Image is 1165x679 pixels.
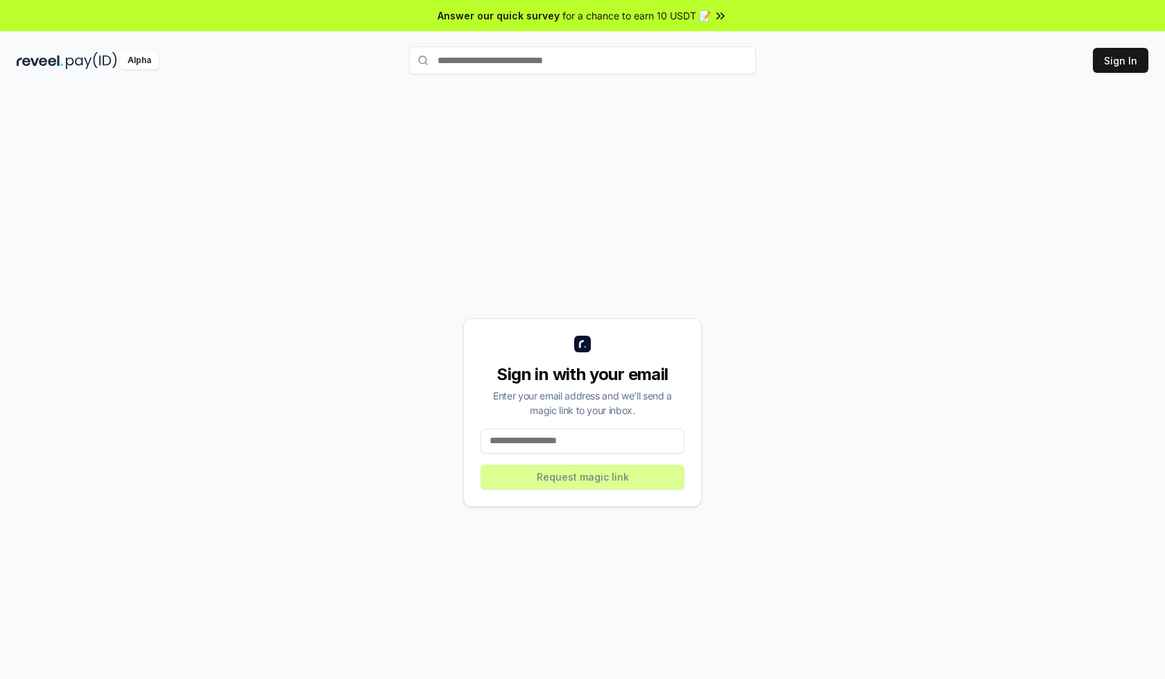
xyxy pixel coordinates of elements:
[17,52,63,69] img: reveel_dark
[1093,48,1148,73] button: Sign In
[438,8,560,23] span: Answer our quick survey
[120,52,159,69] div: Alpha
[574,336,591,352] img: logo_small
[481,363,684,386] div: Sign in with your email
[562,8,711,23] span: for a chance to earn 10 USDT 📝
[66,52,117,69] img: pay_id
[481,388,684,418] div: Enter your email address and we’ll send a magic link to your inbox.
